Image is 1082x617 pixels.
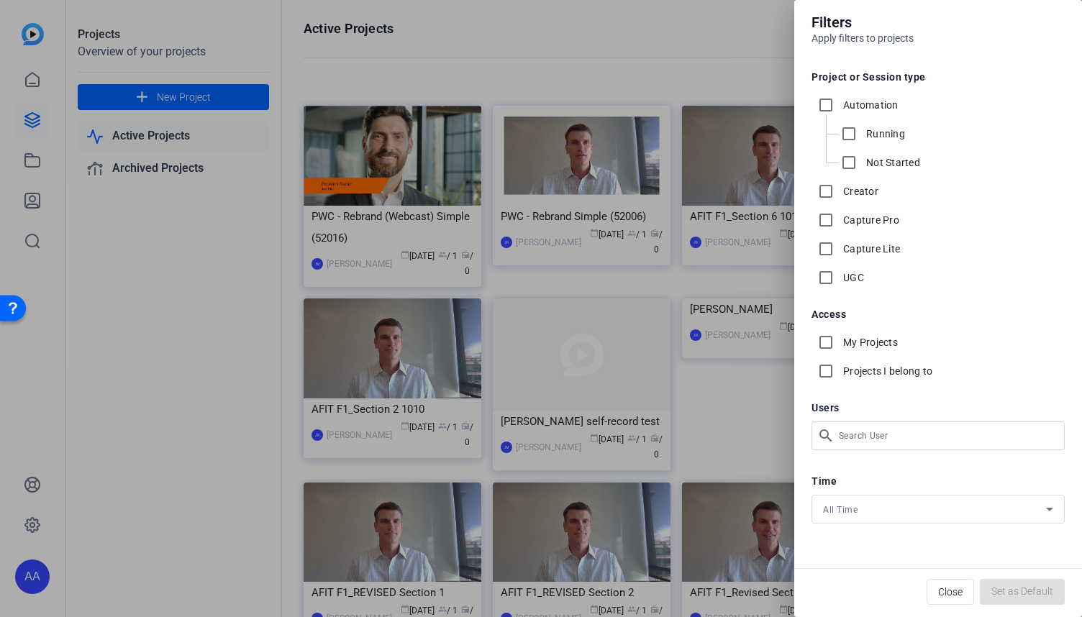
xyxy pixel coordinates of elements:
[811,476,1065,486] h5: Time
[840,184,878,198] label: Creator
[811,33,1065,43] h6: Apply filters to projects
[839,427,1053,444] input: Search User
[863,127,905,141] label: Running
[811,403,1065,413] h5: Users
[811,72,1065,82] h5: Project or Session type
[863,155,920,170] label: Not Started
[811,309,1065,319] h5: Access
[823,505,858,515] span: All Time
[840,242,900,256] label: Capture Lite
[840,335,898,349] label: My Projects
[840,213,899,227] label: Capture Pro
[811,12,1065,33] h4: Filters
[840,270,864,285] label: UGC
[927,579,974,605] button: Close
[938,578,963,605] span: Close
[840,98,899,112] label: Automation
[840,364,932,378] label: Projects I belong to
[811,421,836,450] mat-icon: search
